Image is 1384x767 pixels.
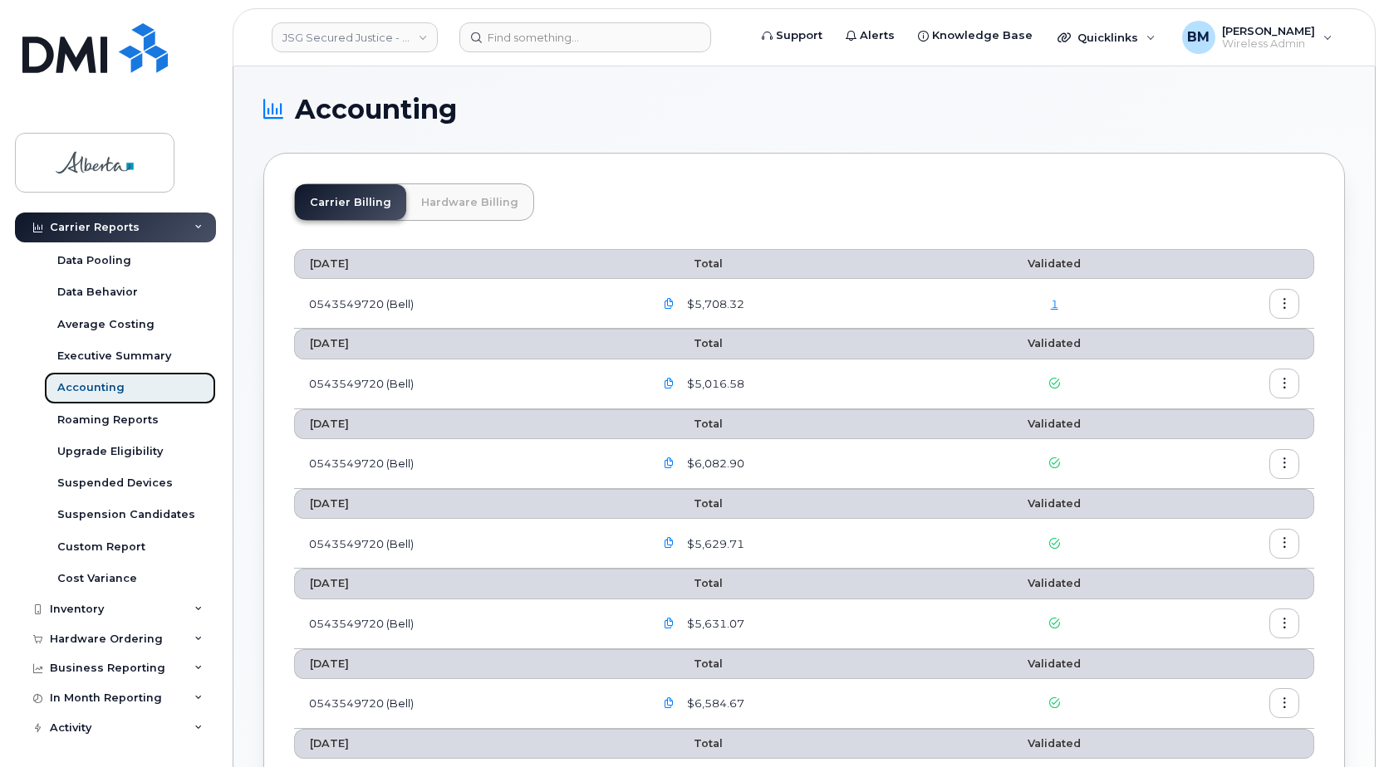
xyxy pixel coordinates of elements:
[654,257,723,270] span: Total
[294,679,639,729] td: 0543549720 (Bell)
[295,97,457,122] span: Accounting
[684,296,744,312] span: $5,708.32
[294,329,639,359] th: [DATE]
[684,616,744,632] span: $5,631.07
[654,497,723,510] span: Total
[654,418,723,430] span: Total
[294,599,639,649] td: 0543549720 (Bell)
[294,439,639,489] td: 0543549720 (Bell)
[948,489,1161,519] th: Validated
[294,409,639,439] th: [DATE]
[294,489,639,519] th: [DATE]
[294,279,639,329] td: 0543549720 (Bell)
[294,649,639,679] th: [DATE]
[654,337,723,349] span: Total
[294,519,639,569] td: 0543549720 (Bell)
[948,249,1161,279] th: Validated
[294,569,639,598] th: [DATE]
[684,536,744,552] span: $5,629.71
[654,737,723,750] span: Total
[948,329,1161,359] th: Validated
[294,359,639,409] td: 0543549720 (Bell)
[684,376,744,392] span: $5,016.58
[654,577,723,589] span: Total
[684,696,744,711] span: $6,584.67
[948,729,1161,759] th: Validated
[406,184,533,220] a: Hardware Billing
[948,649,1161,679] th: Validated
[948,409,1161,439] th: Validated
[654,657,723,670] span: Total
[294,729,639,759] th: [DATE]
[948,569,1161,598] th: Validated
[294,249,639,279] th: [DATE]
[1051,297,1058,310] a: 1
[684,456,744,471] span: $6,082.90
